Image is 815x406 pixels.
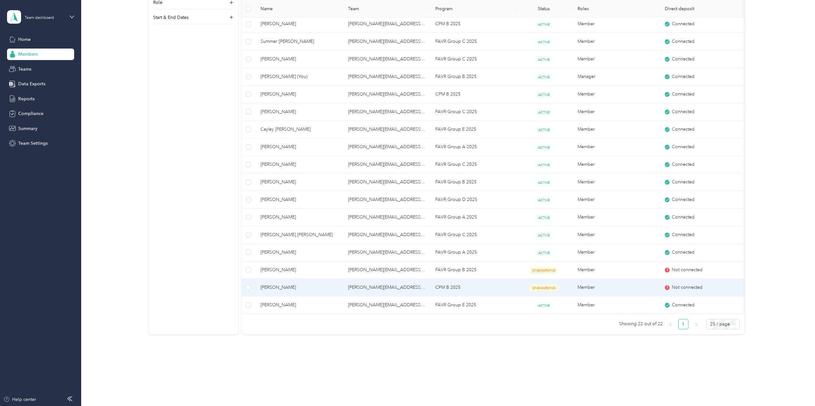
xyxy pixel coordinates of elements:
td: Manager [572,68,660,86]
span: ACTIVE [536,91,552,98]
span: Connected [672,231,695,238]
td: Summer R. Dobbins [255,33,343,50]
td: FAVR Group A 2025 [430,244,516,261]
td: Member [572,156,660,173]
span: [PERSON_NAME] [260,214,338,221]
span: Team Settings [18,140,48,147]
td: Lindsey M. Rhodes [255,209,343,226]
td: CPM B 2025 [430,279,516,296]
span: [PERSON_NAME] [260,161,338,168]
span: ONBOARDING [530,285,558,291]
span: Connected [672,179,695,186]
td: david.beerman@optioncare.com [343,86,430,103]
td: FAVR Group A 2025 [430,138,516,156]
td: Shannon N. Hanley [255,86,343,103]
td: Member [572,279,660,296]
td: Micah D. Eady [255,173,343,191]
td: david.beerman@optioncare.com [343,103,430,121]
td: david.beerman@optioncare.com [343,244,430,261]
td: Member [572,138,660,156]
td: FAVR Group C 2025 [430,226,516,244]
td: ONBOARDING [516,279,572,296]
td: Mary K. Crocker-Wyss [255,138,343,156]
span: ACTIVE [536,21,552,28]
span: Connected [672,214,695,221]
span: ACTIVE [536,144,552,151]
span: Data Exports [18,80,45,87]
span: [PERSON_NAME] (You) [260,73,338,80]
td: FAVR Group E 2025 [430,121,516,138]
p: Start & End Dates [153,14,189,21]
span: [PERSON_NAME] [260,91,338,98]
span: Showing 22 out of 22 [619,319,663,329]
span: Home [18,36,31,43]
td: FAVR Group C 2025 [430,50,516,68]
span: [PERSON_NAME] [260,108,338,115]
iframe: Everlance-gr Chat Button Frame [779,370,815,406]
td: FAVR Group C 2025 [430,103,516,121]
span: Connected [672,20,695,27]
td: FAVR Group C 2025 [430,156,516,173]
td: Cayley A. Hayes [255,121,343,138]
td: Member [572,86,660,103]
span: ACTIVE [536,179,552,186]
td: Member [572,226,660,244]
td: david.beerman@optioncare.com [343,209,430,226]
td: david.beerman@optioncare.com [343,68,430,86]
span: Teams [18,66,31,73]
span: Connected [672,126,695,133]
td: Jessica Martin [255,279,343,296]
td: david.beerman@optioncare.com [343,261,430,279]
span: [PERSON_NAME] [260,302,338,309]
span: ACTIVE [536,74,552,80]
span: Connected [672,108,695,115]
span: [PERSON_NAME] [260,56,338,63]
td: Member [572,103,660,121]
span: ACTIVE [536,197,552,203]
span: [PERSON_NAME] [260,196,338,203]
td: Member [572,261,660,279]
span: Connected [672,56,695,63]
span: Connected [672,249,695,256]
li: Previous Page [665,319,676,329]
span: [PERSON_NAME] [260,179,338,186]
td: Member [572,244,660,261]
td: FAVR Group C 2025 [430,33,516,50]
span: Connected [672,91,695,98]
span: left [669,323,672,326]
button: Help center [4,396,36,403]
span: ACTIVE [536,214,552,221]
span: Cayley [PERSON_NAME] [260,126,338,133]
span: [PERSON_NAME] [260,20,338,27]
td: david.beerman@optioncare.com [343,279,430,296]
td: Member [572,15,660,33]
span: Connected [672,73,695,80]
td: FAVR Group B 2025 [430,173,516,191]
td: Tosha M. McManaway [255,244,343,261]
span: [PERSON_NAME] [260,249,338,256]
td: FAVR Group D 2025 [430,191,516,209]
td: Member [572,121,660,138]
td: Ellie Linch [255,261,343,279]
span: Connected [672,38,695,45]
button: right [691,319,701,329]
td: Kelsey A. Butler [255,15,343,33]
span: Reports [18,96,35,102]
span: Connected [672,161,695,168]
td: david.beerman@optioncare.com [343,226,430,244]
span: ACTIVE [536,39,552,45]
td: ONBOARDING [516,261,572,279]
span: Name [260,6,338,11]
td: CPM B 2025 [430,15,516,33]
td: david.beerman@optioncare.com [343,15,430,33]
a: 1 [679,319,688,329]
td: CPM B 2025 [430,86,516,103]
span: ACTIVE [536,249,552,256]
td: Member [572,191,660,209]
span: [PERSON_NAME] [PERSON_NAME] [260,231,338,238]
td: Member [572,33,660,50]
td: FAVR Group E 2025 [430,296,516,314]
td: Sophia M. Miles [255,296,343,314]
li: Next Page [691,319,701,329]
